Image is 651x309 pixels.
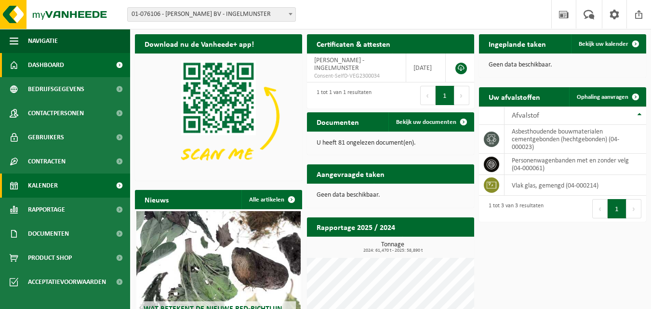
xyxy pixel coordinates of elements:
span: Acceptatievoorwaarden [28,270,106,294]
h2: Certificaten & attesten [307,34,400,53]
h2: Aangevraagde taken [307,164,394,183]
a: Ophaling aanvragen [569,87,645,107]
a: Bekijk uw documenten [388,112,473,132]
h2: Documenten [307,112,369,131]
div: 1 tot 1 van 1 resultaten [312,85,372,106]
div: 1 tot 3 van 3 resultaten [484,198,544,219]
span: Bedrijfsgegevens [28,77,84,101]
button: 1 [436,86,454,105]
a: Bekijk uw kalender [571,34,645,54]
td: asbesthoudende bouwmaterialen cementgebonden (hechtgebonden) (04-000023) [505,125,646,154]
button: Next [626,199,641,218]
a: Alle artikelen [241,190,301,209]
span: Rapportage [28,198,65,222]
button: Previous [592,199,608,218]
span: Afvalstof [512,112,539,120]
span: Contactpersonen [28,101,84,125]
h2: Nieuws [135,190,178,209]
button: 1 [608,199,626,218]
h2: Download nu de Vanheede+ app! [135,34,264,53]
p: U heeft 81 ongelezen document(en). [317,140,465,147]
span: Ophaling aanvragen [577,94,628,100]
span: 01-076106 - JONCKHEERE DIETER BV - INGELMUNSTER [127,7,296,22]
button: Previous [420,86,436,105]
span: Product Shop [28,246,72,270]
span: Dashboard [28,53,64,77]
td: vlak glas, gemengd (04-000214) [505,175,646,196]
button: Next [454,86,469,105]
p: Geen data beschikbaar. [317,192,465,199]
span: Bekijk uw kalender [579,41,628,47]
td: personenwagenbanden met en zonder velg (04-000061) [505,154,646,175]
h2: Rapportage 2025 / 2024 [307,217,405,236]
span: Navigatie [28,29,58,53]
span: Kalender [28,174,58,198]
span: 01-076106 - JONCKHEERE DIETER BV - INGELMUNSTER [128,8,295,21]
span: Bekijk uw documenten [396,119,456,125]
span: Consent-SelfD-VEG2300034 [314,72,399,80]
span: Gebruikers [28,125,64,149]
span: 2024: 61,470 t - 2025: 58,890 t [312,248,474,253]
span: Documenten [28,222,69,246]
h2: Uw afvalstoffen [479,87,550,106]
h3: Tonnage [312,242,474,253]
h2: Ingeplande taken [479,34,556,53]
a: Bekijk rapportage [402,236,473,255]
img: Download de VHEPlus App [135,54,302,179]
p: Geen data beschikbaar. [489,62,637,68]
span: Contracten [28,149,66,174]
td: [DATE] [406,54,446,82]
span: [PERSON_NAME] - INGELMUNSTER [314,57,364,72]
